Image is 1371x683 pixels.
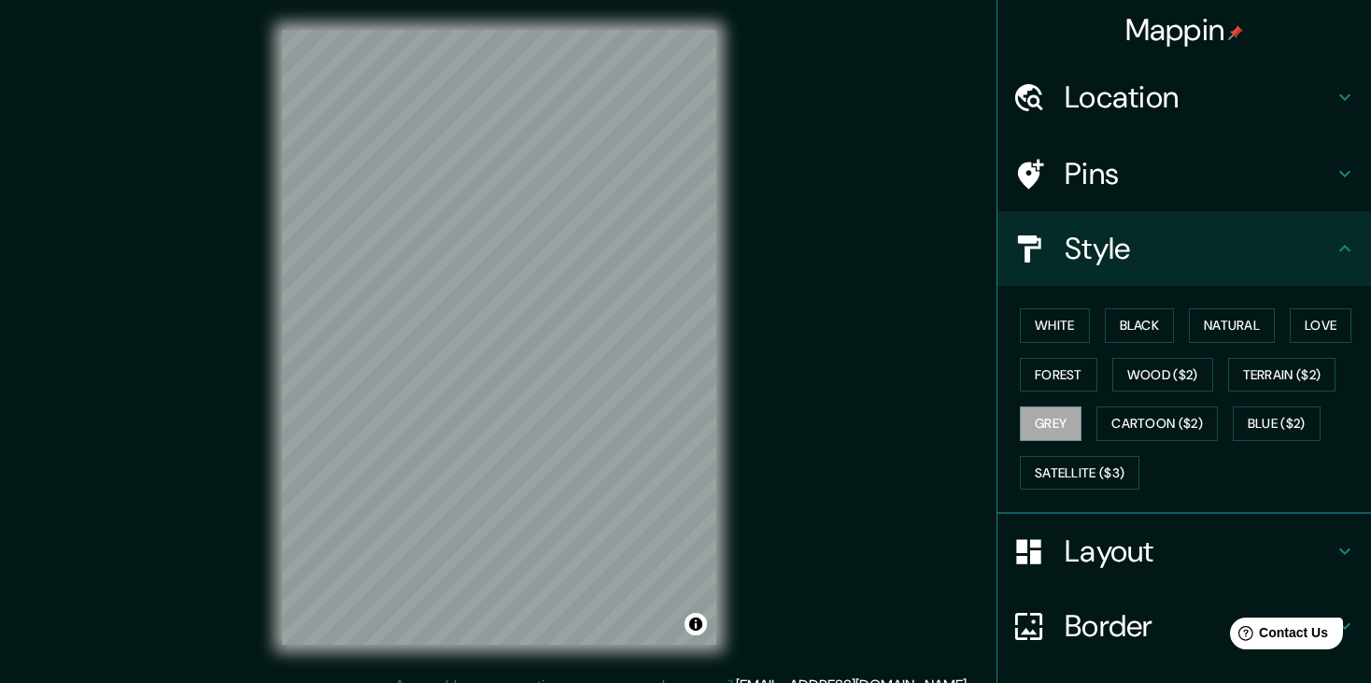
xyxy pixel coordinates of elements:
button: White [1020,308,1090,343]
button: Natural [1189,308,1275,343]
button: Toggle attribution [685,613,707,635]
canvas: Map [282,30,716,645]
button: Black [1105,308,1175,343]
button: Terrain ($2) [1228,358,1336,392]
h4: Border [1065,607,1334,645]
button: Grey [1020,406,1081,441]
button: Satellite ($3) [1020,456,1139,491]
h4: Mappin [1125,11,1244,49]
button: Wood ($2) [1112,358,1213,392]
div: Style [997,211,1371,286]
button: Forest [1020,358,1097,392]
iframe: Help widget launcher [1205,610,1350,662]
h4: Location [1065,78,1334,116]
h4: Layout [1065,533,1334,570]
h4: Style [1065,230,1334,267]
button: Blue ($2) [1233,406,1321,441]
div: Location [997,60,1371,135]
button: Love [1290,308,1351,343]
div: Pins [997,136,1371,211]
img: pin-icon.png [1228,25,1243,40]
h4: Pins [1065,155,1334,192]
div: Layout [997,514,1371,589]
div: Border [997,589,1371,663]
button: Cartoon ($2) [1096,406,1218,441]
